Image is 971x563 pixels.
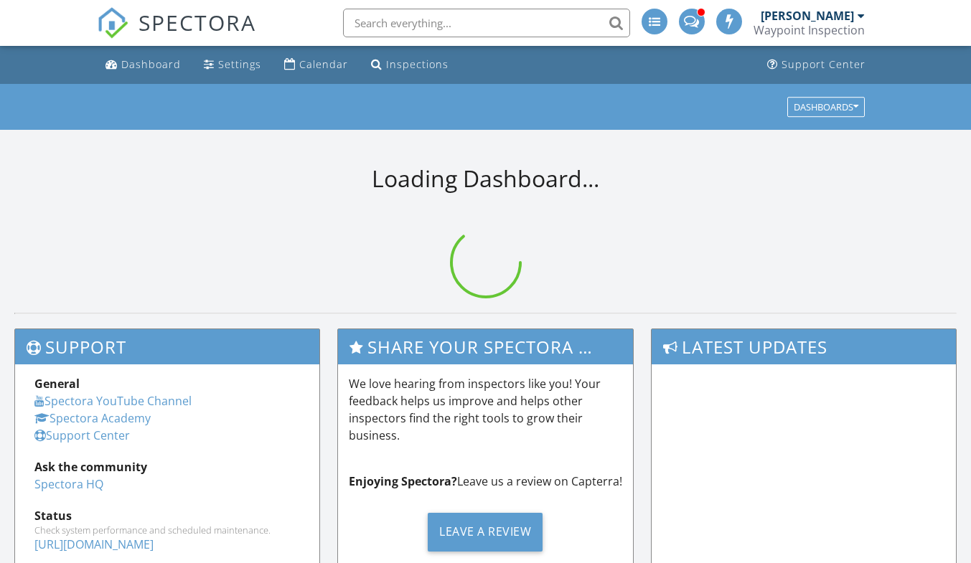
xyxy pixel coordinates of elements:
div: Inspections [386,57,449,71]
strong: General [34,376,80,392]
div: Waypoint Inspection [754,23,865,37]
span: SPECTORA [139,7,256,37]
a: Support Center [34,427,130,443]
img: The Best Home Inspection Software - Spectora [97,7,128,39]
strong: Enjoying Spectora? [349,473,457,489]
a: Calendar [278,52,354,78]
a: SPECTORA [97,19,256,49]
p: We love hearing from inspectors like you! Your feedback helps us improve and helps other inspecto... [349,375,623,444]
p: Leave us a review on Capterra! [349,473,623,490]
div: Settings [218,57,261,71]
a: Support Center [761,52,871,78]
div: [PERSON_NAME] [761,9,854,23]
a: Leave a Review [349,501,623,562]
div: Calendar [299,57,348,71]
a: Spectora YouTube Channel [34,393,192,409]
div: Leave a Review [428,513,543,552]
div: Status [34,507,300,524]
div: Check system performance and scheduled maintenance. [34,524,300,536]
h3: Share Your Spectora Experience [338,329,634,364]
h3: Latest Updates [652,329,956,364]
a: Settings [198,52,267,78]
div: Ask the community [34,458,300,476]
div: Dashboard [121,57,181,71]
a: Dashboard [100,52,187,78]
input: Search everything... [343,9,630,37]
div: Support Center [782,57,866,71]
a: Spectora Academy [34,410,151,426]
div: Dashboards [794,102,858,112]
h3: Support [15,329,319,364]
a: Spectora HQ [34,476,103,492]
button: Dashboards [787,97,865,117]
a: [URL][DOMAIN_NAME] [34,536,154,552]
a: Inspections [365,52,454,78]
